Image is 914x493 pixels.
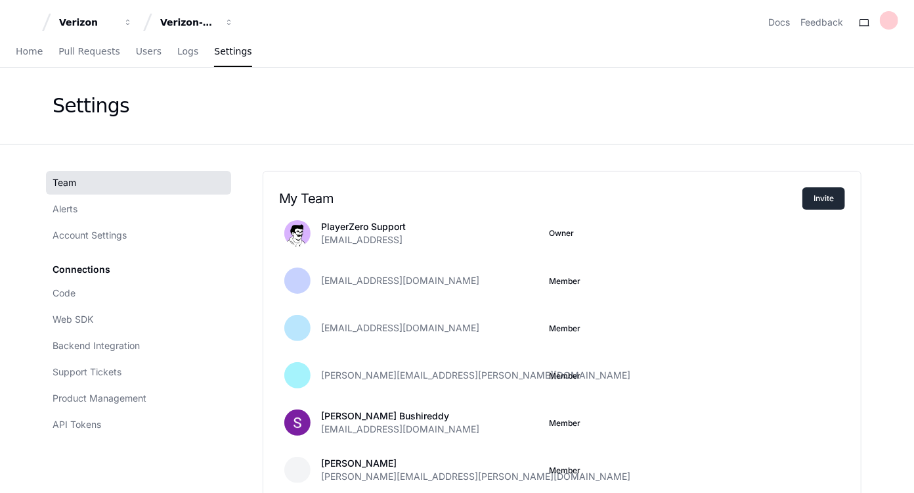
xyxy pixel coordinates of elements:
[46,171,231,195] a: Team
[53,418,101,431] span: API Tokens
[177,47,198,55] span: Logs
[549,228,574,239] span: Owner
[59,16,116,29] div: Verizon
[321,423,479,436] span: [EMAIL_ADDRESS][DOMAIN_NAME]
[284,410,311,436] img: ACg8ocLMZVwJcQ6ienYYOShb2_tczwC2Z7Z6u8NUc1SVA7ddq9cPVg=s96-c
[321,321,479,335] span: [EMAIL_ADDRESS][DOMAIN_NAME]
[214,37,251,67] a: Settings
[53,313,93,326] span: Web SDK
[177,37,198,67] a: Logs
[58,47,120,55] span: Pull Requests
[53,365,121,379] span: Support Tickets
[549,323,580,334] button: Member
[46,387,231,410] a: Product Management
[46,360,231,384] a: Support Tickets
[549,276,580,287] button: Member
[46,197,231,221] a: Alerts
[16,37,43,67] a: Home
[321,410,479,423] p: [PERSON_NAME] Bushireddy
[800,16,843,29] button: Feedback
[46,281,231,305] a: Code
[321,220,406,233] p: PlayerZero Support
[53,94,129,118] div: Settings
[46,223,231,247] a: Account Settings
[802,187,845,210] button: Invite
[53,202,77,216] span: Alerts
[284,457,311,483] img: ACg8ocLL3vXvdba5S5V7nChXuiKYjYAj5GQFF3QGVBb6etwgLiZA=s96-c
[284,220,311,246] img: avatar
[53,287,76,300] span: Code
[53,176,76,189] span: Team
[53,229,127,242] span: Account Settings
[549,371,580,381] button: Member
[46,334,231,358] a: Backend Integration
[53,339,140,352] span: Backend Integration
[136,37,162,67] a: Users
[160,16,217,29] div: Verizon-Clarify-Order-Management
[549,418,580,429] button: Member
[136,47,162,55] span: Users
[321,274,479,287] span: [EMAIL_ADDRESS][DOMAIN_NAME]
[214,47,251,55] span: Settings
[16,47,43,55] span: Home
[279,191,802,206] h2: My Team
[46,308,231,331] a: Web SDK
[549,465,580,476] button: Member
[768,16,790,29] a: Docs
[54,11,138,34] button: Verizon
[58,37,120,67] a: Pull Requests
[155,11,239,34] button: Verizon-Clarify-Order-Management
[321,369,630,382] span: [PERSON_NAME][EMAIL_ADDRESS][PERSON_NAME][DOMAIN_NAME]
[321,457,630,470] p: [PERSON_NAME]
[46,413,231,436] a: API Tokens
[321,470,630,483] span: [PERSON_NAME][EMAIL_ADDRESS][PERSON_NAME][DOMAIN_NAME]
[53,392,146,405] span: Product Management
[321,233,403,246] span: [EMAIL_ADDRESS]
